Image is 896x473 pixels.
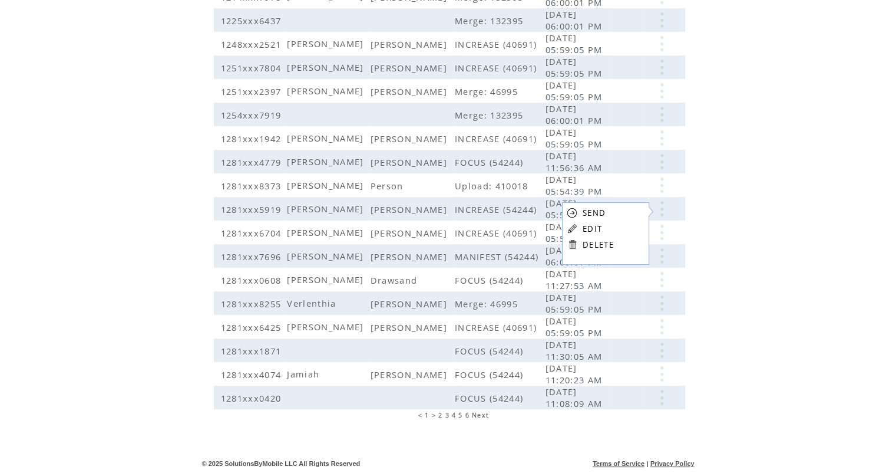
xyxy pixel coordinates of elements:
span: Person [371,180,406,192]
span: 1254xxx7919 [221,109,285,121]
span: [PERSON_NAME] [287,179,366,191]
span: | [646,460,648,467]
span: [DATE] 05:59:05 PM [545,197,606,221]
a: 2 [438,411,442,419]
span: [PERSON_NAME] [371,38,450,50]
a: DELETE [583,239,614,250]
span: [PERSON_NAME] [371,251,450,262]
span: [PERSON_NAME] [371,369,450,380]
span: INCREASE (40691) [455,62,540,74]
span: FOCUS (54244) [455,369,526,380]
span: [PERSON_NAME] [371,321,450,333]
span: 1251xxx2397 [221,86,285,97]
span: 1248xxx2521 [221,38,285,50]
span: 1281xxx8373 [221,180,285,192]
span: INCREASE (54244) [455,203,540,215]
span: INCREASE (40691) [455,227,540,239]
span: INCREASE (40691) [455,321,540,333]
span: 1281xxx6425 [221,321,285,333]
span: [PERSON_NAME] [287,226,366,238]
span: INCREASE (40691) [455,133,540,144]
span: [PERSON_NAME] [287,274,366,285]
span: FOCUS (54244) [455,274,526,286]
span: [DATE] 11:08:09 AM [545,386,606,409]
span: < 1 > [418,411,437,419]
span: [PERSON_NAME] [287,85,366,97]
span: [DATE] 11:56:36 AM [545,150,606,173]
span: 1281xxx6704 [221,227,285,239]
span: [PERSON_NAME] [371,62,450,74]
span: [DATE] 05:59:05 PM [545,315,606,339]
span: [PERSON_NAME] [371,156,450,168]
span: Drawsand [371,274,421,286]
span: Jamiah [287,368,322,380]
span: [DATE] 05:59:05 PM [545,79,606,103]
span: Merge: 46995 [455,298,521,310]
span: FOCUS (54244) [455,392,526,404]
a: Next [472,411,489,419]
span: FOCUS (54244) [455,345,526,357]
a: 5 [458,411,462,419]
span: [PERSON_NAME] [287,250,366,262]
span: [PERSON_NAME] [371,227,450,239]
span: [DATE] 06:00:01 PM [545,103,606,126]
span: 1281xxx4779 [221,156,285,168]
span: 1281xxx7696 [221,251,285,262]
span: 1281xxx0608 [221,274,285,286]
span: FOCUS (54244) [455,156,526,168]
span: [DATE] 11:30:05 AM [545,339,606,362]
span: 1281xxx1871 [221,345,285,357]
span: 1281xxx4074 [221,369,285,380]
a: EDIT [583,224,602,234]
span: [PERSON_NAME] [287,132,366,144]
span: [DATE] 11:20:23 AM [545,362,606,386]
a: 3 [445,411,449,419]
span: [DATE] 05:54:39 PM [545,173,606,197]
span: MANIFEST (54244) [455,251,541,262]
span: [PERSON_NAME] [287,156,366,167]
a: 6 [465,411,470,419]
span: 1281xxx0420 [221,392,285,404]
a: Privacy Policy [650,460,695,467]
span: [DATE] 05:59:05 PM [545,221,606,244]
a: SEND [583,208,606,218]
span: INCREASE (40691) [455,38,540,50]
span: [DATE] 05:59:05 PM [545,291,606,315]
span: [PERSON_NAME] [287,321,366,333]
span: © 2025 SolutionsByMobile LLC All Rights Reserved [202,460,361,467]
span: Verlenthia [287,297,339,309]
a: Terms of Service [593,460,644,467]
span: [DATE] 06:00:01 PM [545,244,606,268]
span: [PERSON_NAME] [371,133,450,144]
span: Upload: 410018 [455,180,531,192]
span: [DATE] 05:59:05 PM [545,126,606,150]
span: 1281xxx8255 [221,298,285,310]
span: Merge: 132395 [455,109,526,121]
span: [PERSON_NAME] [371,86,450,97]
span: [PERSON_NAME] [371,203,450,215]
span: [PERSON_NAME] [287,61,366,73]
span: [DATE] 05:59:05 PM [545,32,606,55]
a: 4 [452,411,456,419]
span: [PERSON_NAME] [371,298,450,310]
span: 1251xxx7804 [221,62,285,74]
span: Merge: 132395 [455,15,526,27]
span: [DATE] 05:59:05 PM [545,55,606,79]
span: [PERSON_NAME] [287,203,366,215]
span: 1281xxx1942 [221,133,285,144]
span: [PERSON_NAME] [287,38,366,50]
span: Merge: 46995 [455,86,521,97]
span: [DATE] 06:00:01 PM [545,8,606,32]
span: [DATE] 11:27:53 AM [545,268,606,291]
span: 1281xxx5919 [221,203,285,215]
span: 1225xxx6437 [221,15,285,27]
